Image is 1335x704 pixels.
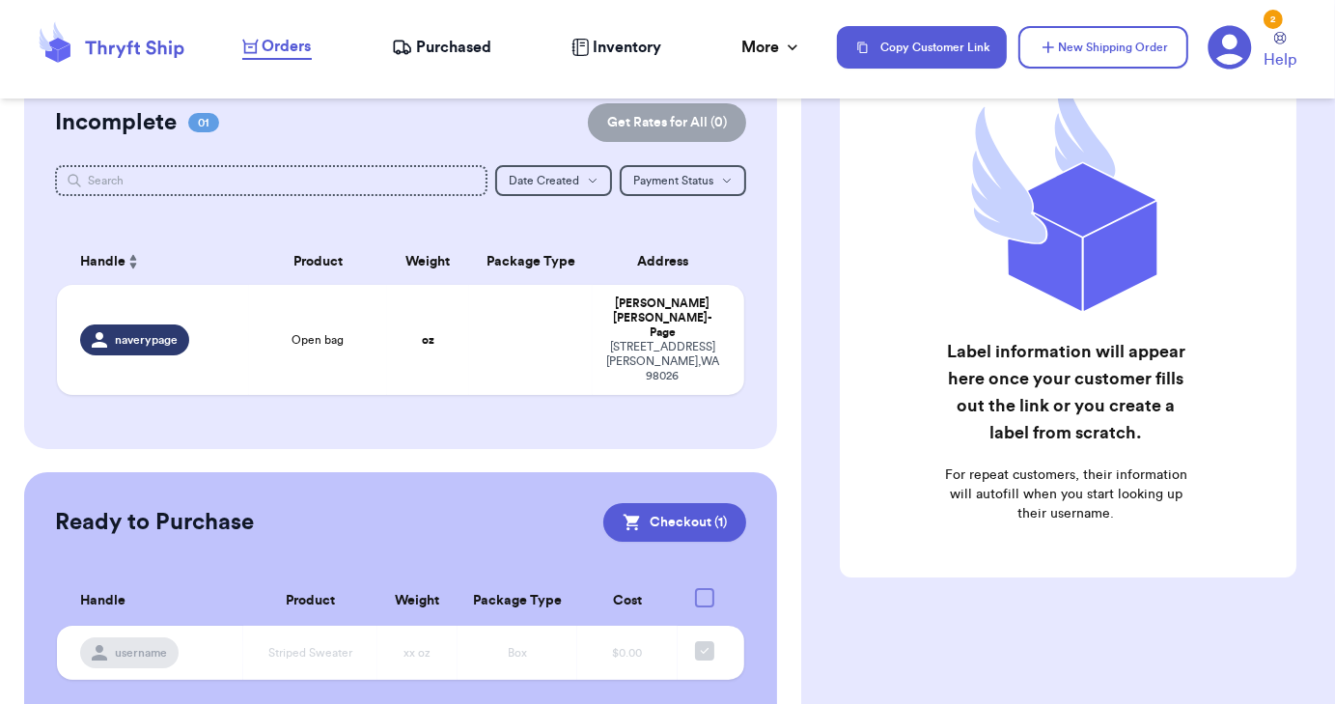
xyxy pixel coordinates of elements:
[495,165,612,196] button: Date Created
[392,36,491,59] a: Purchased
[242,35,312,60] a: Orders
[115,332,178,348] span: naverypage
[263,35,312,58] span: Orders
[422,334,434,346] strong: oz
[603,503,746,542] button: Checkout (1)
[115,645,167,661] span: username
[403,647,431,659] span: xx oz
[612,647,642,659] span: $0.00
[1018,26,1188,69] button: New Shipping Order
[588,103,746,142] button: Get Rates for All (0)
[188,113,219,132] span: 01
[243,577,376,626] th: Product
[604,340,721,383] div: [STREET_ADDRESS] [PERSON_NAME] , WA 98026
[387,239,469,285] th: Weight
[509,175,579,186] span: Date Created
[939,465,1192,523] p: For repeat customers, their information will autofill when you start looking up their username.
[268,647,352,659] span: Striped Sweater
[593,239,744,285] th: Address
[571,36,661,59] a: Inventory
[508,647,527,659] span: Box
[469,239,593,285] th: Package Type
[80,591,125,611] span: Handle
[633,175,713,186] span: Payment Status
[416,36,491,59] span: Purchased
[593,36,661,59] span: Inventory
[55,107,177,138] h2: Incomplete
[292,332,344,348] span: Open bag
[80,252,125,272] span: Handle
[1264,10,1283,29] div: 2
[939,338,1192,446] h2: Label information will appear here once your customer fills out the link or you create a label fr...
[458,577,577,626] th: Package Type
[1264,32,1296,71] a: Help
[55,165,487,196] input: Search
[249,239,386,285] th: Product
[577,577,678,626] th: Cost
[1264,48,1296,71] span: Help
[620,165,746,196] button: Payment Status
[1208,25,1252,70] a: 2
[604,296,721,340] div: [PERSON_NAME] [PERSON_NAME]-Page
[837,26,1007,69] button: Copy Customer Link
[125,250,141,273] button: Sort ascending
[55,507,254,538] h2: Ready to Purchase
[741,36,802,59] div: More
[377,577,458,626] th: Weight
